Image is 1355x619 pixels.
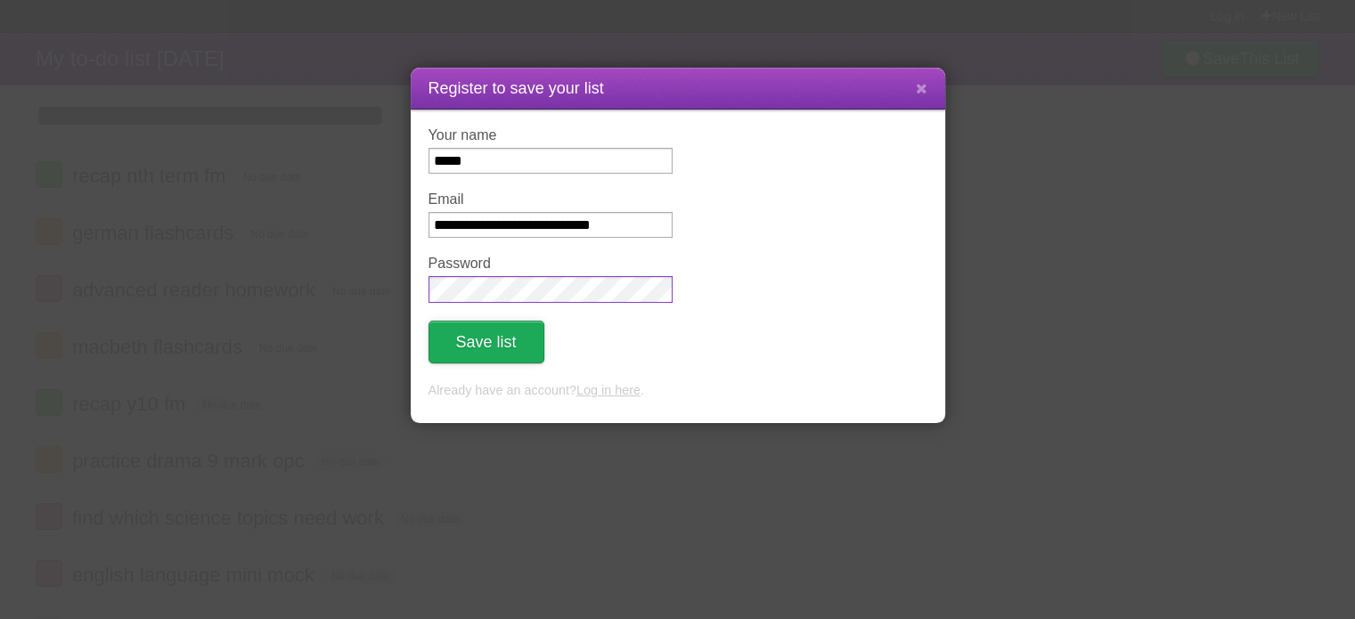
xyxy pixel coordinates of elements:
p: Already have an account? . [429,381,927,401]
label: Your name [429,127,673,143]
a: Log in here [576,383,641,397]
button: Save list [429,321,544,363]
label: Email [429,191,673,208]
label: Password [429,256,673,272]
h1: Register to save your list [429,77,927,101]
